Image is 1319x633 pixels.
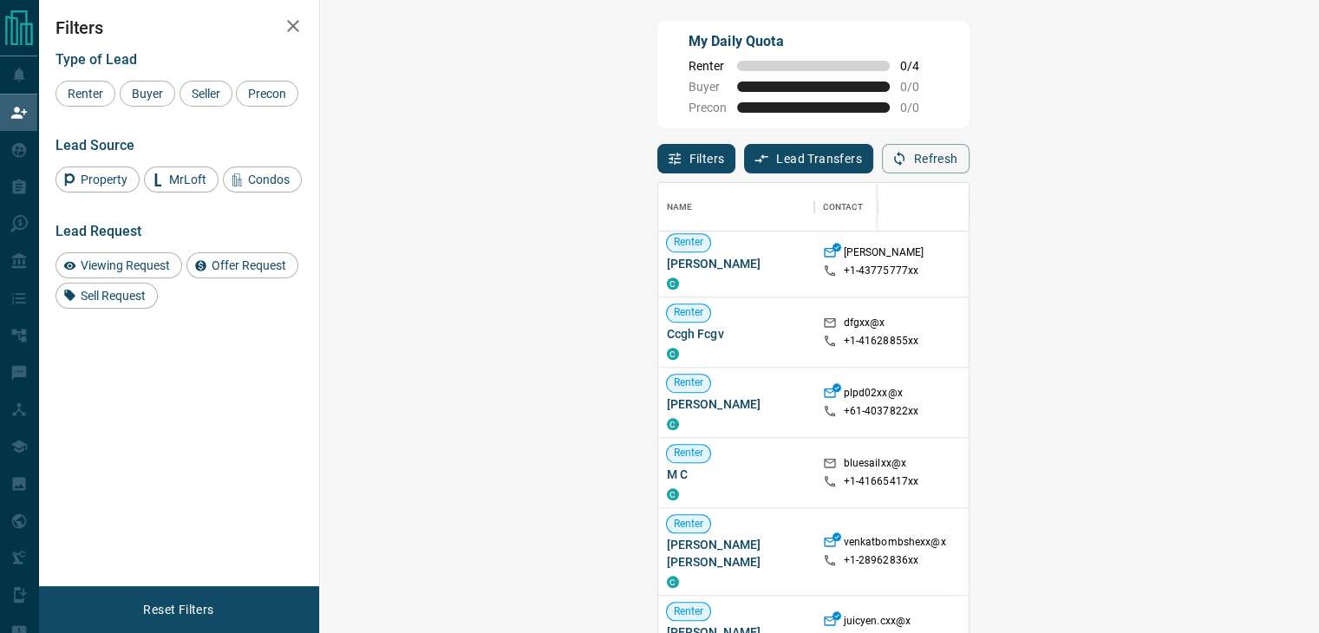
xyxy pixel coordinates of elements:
span: Renter [667,604,711,619]
span: Sell Request [75,289,152,303]
div: Sell Request [56,283,158,309]
span: Precon [689,101,727,114]
p: dfgxx@x [844,316,885,334]
span: MrLoft [163,173,212,186]
span: Lead Source [56,137,134,153]
p: +61- 4037822xx [844,404,919,419]
span: Ccgh Fcgv [667,325,806,343]
p: +1- 43775777xx [844,264,919,278]
p: venkatbombshexx@x [844,535,946,553]
span: Renter [667,517,711,532]
button: Reset Filters [132,595,225,624]
p: juicyen.cxx@x [844,614,911,632]
span: Renter [689,59,727,73]
div: Contact [823,183,864,232]
span: Property [75,173,134,186]
div: Condos [223,166,302,193]
span: Offer Request [206,258,292,272]
span: 0 / 0 [900,80,938,94]
span: Buyer [126,87,169,101]
div: Renter [56,81,115,107]
div: Name [667,183,693,232]
span: Renter [667,306,711,321]
div: Property [56,166,140,193]
span: Precon [242,87,292,101]
span: Lead Request [56,223,141,239]
span: Renter [667,235,711,250]
button: Lead Transfers [744,144,873,173]
p: +1- 41628855xx [844,334,919,349]
span: Seller [186,87,226,101]
span: Renter [62,87,109,101]
span: Renter [667,376,711,391]
div: condos.ca [667,418,679,430]
span: Condos [242,173,296,186]
h2: Filters [56,17,302,38]
span: Viewing Request [75,258,176,272]
button: Filters [657,144,736,173]
p: +1- 28962836xx [844,553,919,568]
span: M C [667,466,806,483]
div: Offer Request [186,252,298,278]
span: 0 / 4 [900,59,938,73]
span: [PERSON_NAME] [667,255,806,272]
span: 0 / 0 [900,101,938,114]
div: condos.ca [667,488,679,500]
span: [PERSON_NAME] [PERSON_NAME] [667,536,806,571]
div: Viewing Request [56,252,182,278]
span: Buyer [689,80,727,94]
div: Precon [236,81,298,107]
p: [PERSON_NAME] [844,245,924,264]
div: condos.ca [667,576,679,588]
div: Buyer [120,81,175,107]
p: +1- 41665417xx [844,474,919,489]
div: condos.ca [667,348,679,360]
button: Refresh [882,144,970,173]
span: Renter [667,447,711,461]
div: Seller [180,81,232,107]
span: Type of Lead [56,51,137,68]
div: condos.ca [667,277,679,290]
p: bluesailxx@x [844,456,907,474]
div: MrLoft [144,166,219,193]
p: plpd02xx@x [844,386,903,404]
div: Name [658,183,814,232]
p: My Daily Quota [689,31,938,52]
span: [PERSON_NAME] [667,395,806,413]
